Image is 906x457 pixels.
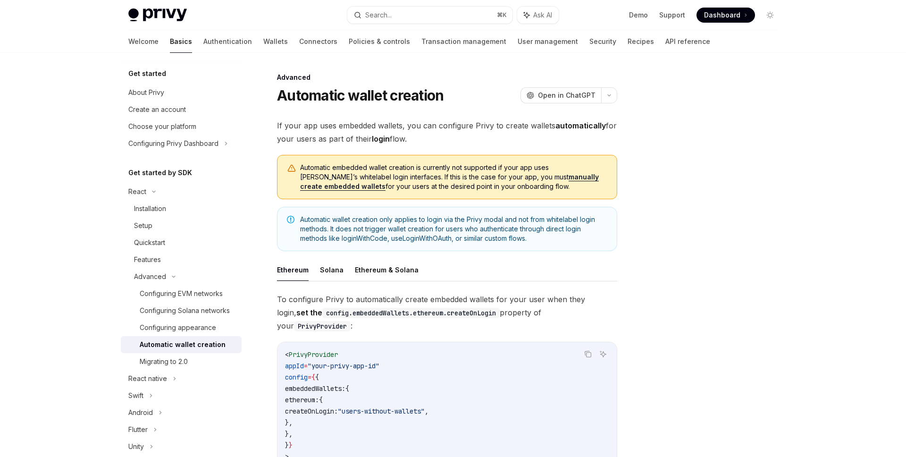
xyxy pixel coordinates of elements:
strong: set the [296,308,500,317]
div: Migrating to 2.0 [140,356,188,367]
span: = [308,373,311,381]
a: Features [121,251,242,268]
svg: Note [287,216,294,223]
a: Basics [170,30,192,53]
span: { [319,396,323,404]
span: }, [285,430,293,438]
button: Ethereum [277,259,309,281]
h5: Get started [128,68,166,79]
h1: Automatic wallet creation [277,87,444,104]
img: light logo [128,8,187,22]
a: Demo [629,10,648,20]
a: Configuring Solana networks [121,302,242,319]
div: Configuring appearance [140,322,216,333]
a: Configuring EVM networks [121,285,242,302]
span: }, [285,418,293,427]
div: Unity [128,441,144,452]
button: Copy the contents from the code block [582,348,594,360]
span: Automatic embedded wallet creation is currently not supported if your app uses [PERSON_NAME]’s wh... [300,163,607,191]
div: Search... [365,9,392,21]
svg: Warning [287,164,296,173]
div: Features [134,254,161,265]
span: { [311,373,315,381]
div: Automatic wallet creation [140,339,226,350]
span: config [285,373,308,381]
button: Ask AI [517,7,559,24]
a: About Privy [121,84,242,101]
div: Swift [128,390,143,401]
span: "your-privy-app-id" [308,362,379,370]
div: Configuring EVM networks [140,288,223,299]
div: React [128,186,146,197]
span: Dashboard [704,10,740,20]
a: Recipes [628,30,654,53]
div: React native [128,373,167,384]
h5: Get started by SDK [128,167,192,178]
span: Open in ChatGPT [538,91,596,100]
code: config.embeddedWallets.ethereum.createOnLogin [322,308,500,318]
button: Search...⌘K [347,7,512,24]
span: } [289,441,293,449]
button: Open in ChatGPT [520,87,601,103]
div: Configuring Privy Dashboard [128,138,218,149]
a: Security [589,30,616,53]
span: ⌘ K [497,11,507,19]
button: Solana [320,259,344,281]
div: Setup [134,220,152,231]
span: appId [285,362,304,370]
button: Toggle dark mode [763,8,778,23]
span: createOnLogin: [285,407,338,415]
span: To configure Privy to automatically create embedded wallets for your user when they login, proper... [277,293,617,332]
code: PrivyProvider [294,321,351,331]
div: Flutter [128,424,148,435]
a: Migrating to 2.0 [121,353,242,370]
div: Choose your platform [128,121,196,132]
div: Create an account [128,104,186,115]
span: If your app uses embedded wallets, you can configure Privy to create wallets for your users as pa... [277,119,617,145]
a: Installation [121,200,242,217]
button: Ask AI [597,348,609,360]
a: Configuring appearance [121,319,242,336]
span: embeddedWallets: [285,384,345,393]
button: Ethereum & Solana [355,259,419,281]
a: Support [659,10,685,20]
span: Automatic wallet creation only applies to login via the Privy modal and not from whitelabel login... [300,215,607,243]
a: Quickstart [121,234,242,251]
a: Create an account [121,101,242,118]
div: Advanced [134,271,166,282]
a: Transaction management [421,30,506,53]
span: ethereum: [285,396,319,404]
span: = [304,362,308,370]
a: Choose your platform [121,118,242,135]
strong: login [372,134,390,144]
div: Quickstart [134,237,165,248]
div: Installation [134,203,166,214]
span: Ask AI [533,10,552,20]
a: Connectors [299,30,337,53]
span: { [315,373,319,381]
a: Setup [121,217,242,234]
span: } [285,441,289,449]
a: Welcome [128,30,159,53]
span: PrivyProvider [289,350,338,359]
div: Android [128,407,153,418]
span: { [345,384,349,393]
span: , [425,407,428,415]
div: Advanced [277,73,617,82]
div: About Privy [128,87,164,98]
a: API reference [665,30,710,53]
strong: automatically [555,121,606,130]
span: "users-without-wallets" [338,407,425,415]
a: User management [518,30,578,53]
a: Dashboard [696,8,755,23]
div: Configuring Solana networks [140,305,230,316]
a: Wallets [263,30,288,53]
a: Policies & controls [349,30,410,53]
a: Authentication [203,30,252,53]
a: Automatic wallet creation [121,336,242,353]
span: < [285,350,289,359]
